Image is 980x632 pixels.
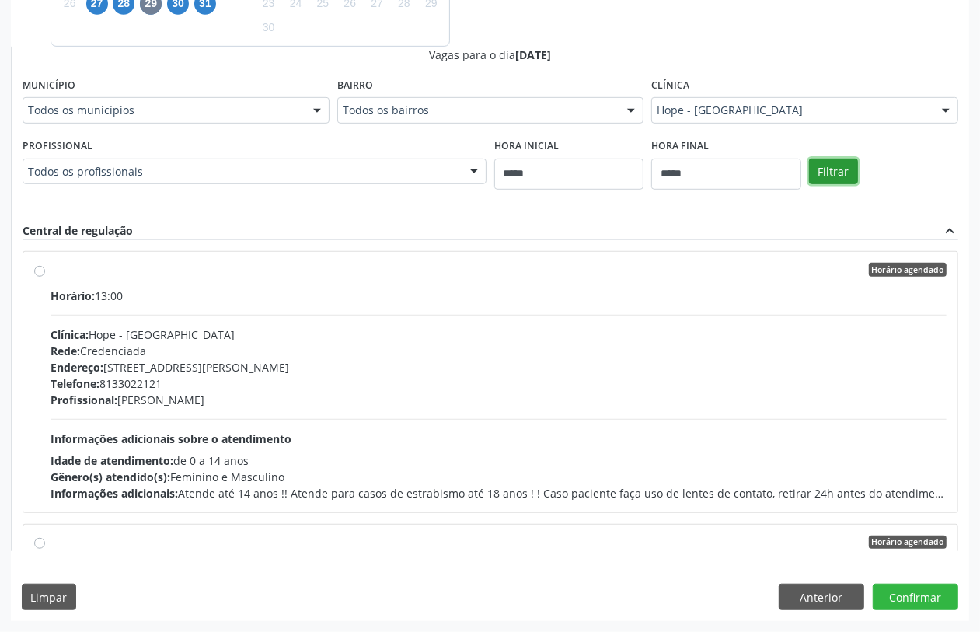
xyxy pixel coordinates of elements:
[51,327,89,342] span: Clínica:
[51,360,103,375] span: Endereço:
[51,453,173,468] span: Idade de atendimento:
[657,103,926,118] span: Hope - [GEOGRAPHIC_DATA]
[51,485,947,501] div: Atende até 14 anos !! Atende para casos de estrabismo até 18 anos ! ! Caso paciente faça uso de l...
[258,17,280,39] span: domingo, 30 de novembro de 2025
[869,536,947,550] span: Horário agendado
[516,47,552,62] span: [DATE]
[869,263,947,277] span: Horário agendado
[23,134,92,159] label: Profissional
[941,222,958,239] i: expand_less
[51,326,947,343] div: Hope - [GEOGRAPHIC_DATA]
[779,584,864,610] button: Anterior
[28,103,298,118] span: Todos os municípios
[51,376,99,391] span: Telefone:
[651,134,709,159] label: Hora final
[51,375,947,392] div: 8133022121
[494,134,559,159] label: Hora inicial
[22,584,76,610] button: Limpar
[51,343,947,359] div: Credenciada
[23,222,133,239] div: Central de regulação
[51,470,170,484] span: Gênero(s) atendido(s):
[51,431,291,446] span: Informações adicionais sobre o atendimento
[23,47,958,63] div: Vagas para o dia
[51,344,80,358] span: Rede:
[51,393,117,407] span: Profissional:
[51,359,947,375] div: [STREET_ADDRESS][PERSON_NAME]
[51,288,947,304] div: 13:00
[343,103,612,118] span: Todos os bairros
[337,74,373,98] label: Bairro
[51,469,947,485] div: Feminino e Masculino
[23,74,75,98] label: Município
[873,584,958,610] button: Confirmar
[51,288,95,303] span: Horário:
[51,392,947,408] div: [PERSON_NAME]
[51,486,178,501] span: Informações adicionais:
[51,452,947,469] div: de 0 a 14 anos
[809,159,858,185] button: Filtrar
[651,74,689,98] label: Clínica
[28,164,455,180] span: Todos os profissionais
